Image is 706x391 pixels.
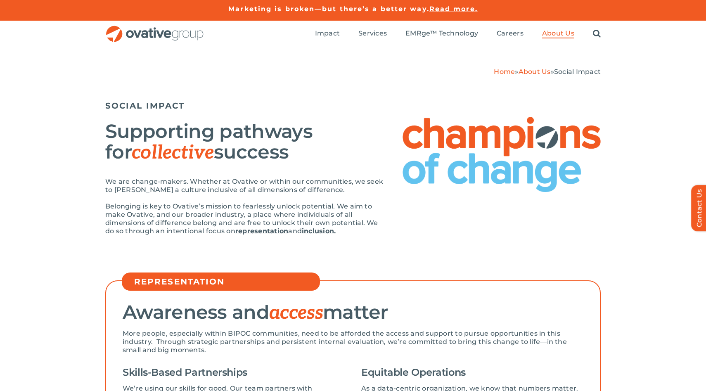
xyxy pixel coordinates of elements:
[235,227,288,235] a: representation
[105,101,601,111] h5: SOCIAL IMPACT
[228,5,429,13] a: Marketing is broken—but there’s a better way.
[123,302,583,323] h2: Awareness and matter
[105,121,386,163] h2: Supporting pathways for success
[554,68,601,76] span: Social Impact
[542,29,574,38] a: About Us
[302,227,336,235] a: inclusion.
[403,117,601,192] img: Social Impact – Champions of Change Logo
[105,202,386,235] p: Belonging is key to Ovative’s mission to fearlessly unlock potential. We aim to make Ovative, and...
[134,277,316,287] h5: REPRESENTATION
[123,329,583,354] p: More people, especially within BIPOC communities, need to be afforded the access and support to p...
[494,68,515,76] a: Home
[269,301,323,325] span: access
[315,21,601,47] nav: Menu
[361,367,583,378] h4: Equitable Operations
[105,25,204,33] a: OG_Full_horizontal_RGB
[405,29,478,38] a: EMRge™ Technology
[494,68,601,76] span: » »
[429,5,478,13] a: Read more.
[315,29,340,38] a: Impact
[132,141,214,164] span: collective
[358,29,387,38] a: Services
[519,68,551,76] a: About Us
[105,178,386,194] p: We are change-makers. Whether at Ovative or within our communities, we seek to [PERSON_NAME] a cu...
[593,29,601,38] a: Search
[497,29,524,38] a: Careers
[123,367,349,378] h4: Skills-Based Partnerships
[288,227,302,235] span: and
